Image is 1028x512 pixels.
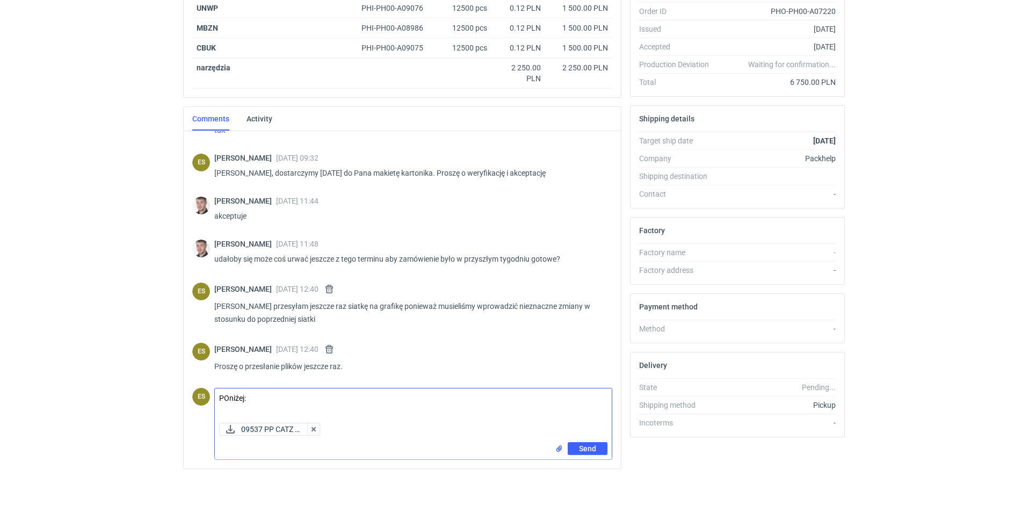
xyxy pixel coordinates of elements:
em: Waiting for confirmation... [748,59,836,70]
div: 0.12 PLN [496,23,541,33]
a: Comments [192,107,229,131]
div: 0.12 PLN [496,42,541,53]
div: Target ship date [639,135,718,146]
p: [PERSON_NAME] przesyłam jeszcze raz siatkę na grafikę ponieważ musieliśmy wprowadzić nieznaczne z... [214,300,604,326]
a: Activity [247,107,272,131]
span: [DATE] 12:40 [276,285,318,293]
div: - [718,417,836,428]
div: Elżbieta Sybilska [192,154,210,171]
div: Shipping destination [639,171,718,182]
div: [DATE] [718,41,836,52]
figcaption: ES [192,283,210,300]
div: Issued [639,24,718,34]
div: Accepted [639,41,718,52]
span: [PERSON_NAME] [214,240,276,248]
strong: CBUK [197,44,216,52]
div: Company [639,153,718,164]
figcaption: ES [192,388,210,406]
div: Packhelp [718,153,836,164]
strong: [DATE] [813,136,836,145]
strong: UNWP [197,4,218,12]
div: Production Deviation [639,59,718,70]
div: Method [639,323,718,334]
div: 0.12 PLN [496,3,541,13]
div: Contact [639,189,718,199]
div: State [639,382,718,393]
div: 2 250.00 PLN [549,62,608,73]
div: Shipping method [639,400,718,410]
figcaption: ES [192,154,210,171]
a: MBZN [197,24,218,32]
span: Send [579,445,596,452]
div: - [718,323,836,334]
div: 6 750.00 PLN [718,77,836,88]
textarea: POniżej: [215,388,612,419]
div: 1 500.00 PLN [549,3,608,13]
div: 2 250.00 PLN [496,62,541,84]
em: Pending... [802,383,836,392]
div: Elżbieta Sybilska [192,343,210,360]
div: Total [639,77,718,88]
div: [DATE] [718,24,836,34]
img: Maciej Sikora [192,240,210,257]
div: 12500 pcs [438,18,491,38]
span: [PERSON_NAME] [214,345,276,354]
h2: Shipping details [639,114,694,123]
p: udałoby się może coś urwać jeszcze z tego terminu aby zamówienie było w przyszłym tygodniu gotowe? [214,253,604,265]
h2: Delivery [639,361,667,370]
div: - [718,189,836,199]
div: 09537 PP CATZ v3 D siatka.pdf [219,423,309,436]
span: [DATE] 09:32 [276,154,318,162]
div: - [718,247,836,258]
span: [DATE] 11:44 [276,197,318,205]
div: Factory name [639,247,718,258]
span: [DATE] 11:48 [276,240,318,248]
div: 1 500.00 PLN [549,23,608,33]
button: 09537 PP CATZ v... [219,423,309,436]
figcaption: ES [192,343,210,360]
span: [PERSON_NAME] [214,197,276,205]
div: PHO-PH00-A07220 [718,6,836,17]
p: akceptuje [214,210,604,222]
div: Pickup [718,400,836,410]
div: Elżbieta Sybilska [192,388,210,406]
span: [DATE] 12:40 [276,345,318,354]
h2: Payment method [639,302,698,311]
div: Elżbieta Sybilska [192,283,210,300]
span: [PERSON_NAME] [214,154,276,162]
button: Send [568,442,607,455]
img: Maciej Sikora [192,197,210,214]
div: Factory address [639,265,718,276]
div: 12500 pcs [438,38,491,58]
strong: narzędzia [197,63,230,72]
div: 1 500.00 PLN [549,42,608,53]
span: 09537 PP CATZ v... [241,423,300,435]
div: Incoterms [639,417,718,428]
h2: Factory [639,226,665,235]
div: PHI-PH00-A09075 [361,42,433,53]
div: PHI-PH00-A08986 [361,23,433,33]
div: PHI-PH00-A09076 [361,3,433,13]
div: - [718,265,836,276]
div: Order ID [639,6,718,17]
p: [PERSON_NAME], dostarczymy [DATE] do Pana makietę kartonika. Proszę o weryfikację i akceptację [214,167,604,179]
p: Proszę o przesłanie plików jeszcze raz. [214,360,604,373]
span: [PERSON_NAME] [214,285,276,293]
